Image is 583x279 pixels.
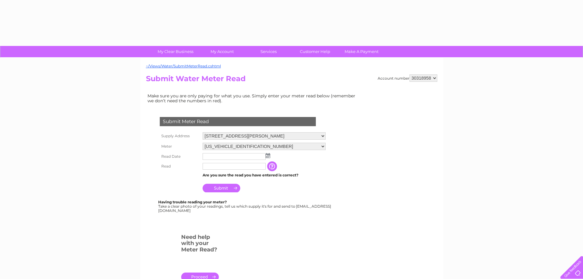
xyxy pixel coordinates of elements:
[243,46,294,57] a: Services
[203,184,240,192] input: Submit
[290,46,340,57] a: Customer Help
[267,161,278,171] input: Information
[158,161,201,171] th: Read
[146,64,221,68] a: ~/Views/Water/SubmitMeterRead.cshtml
[158,200,332,213] div: Take a clear photo of your readings, tell us which supply it's for and send to [EMAIL_ADDRESS][DO...
[146,92,360,105] td: Make sure you are only paying for what you use. Simply enter your meter read below (remember we d...
[158,141,201,152] th: Meter
[160,117,316,126] div: Submit Meter Read
[197,46,247,57] a: My Account
[266,153,270,158] img: ...
[158,152,201,161] th: Read Date
[378,74,437,82] div: Account number
[146,74,437,86] h2: Submit Water Meter Read
[181,233,219,256] h3: Need help with your Meter Read?
[150,46,201,57] a: My Clear Business
[158,131,201,141] th: Supply Address
[158,200,227,204] b: Having trouble reading your meter?
[201,171,327,179] td: Are you sure the read you have entered is correct?
[336,46,387,57] a: Make A Payment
